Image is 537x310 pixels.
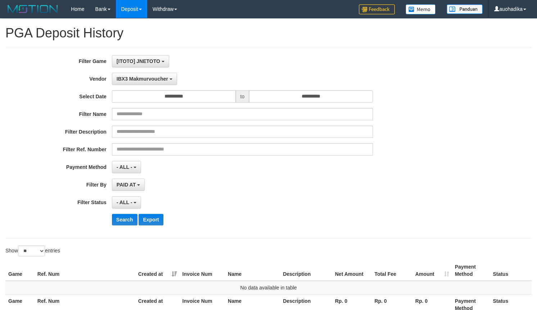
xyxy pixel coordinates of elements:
th: Amount: activate to sort column ascending [412,260,452,281]
th: Status [490,260,532,281]
span: - ALL - [117,199,132,205]
th: Game [5,260,35,281]
th: Created at: activate to sort column ascending [135,260,180,281]
button: Export [139,214,163,225]
button: PAID AT [112,179,145,191]
th: Total Fee [371,260,412,281]
span: [ITOTO] JNETOTO [117,58,160,64]
span: IBX3 Makmurvoucher [117,76,168,82]
button: - ALL - [112,196,141,208]
button: Search [112,214,137,225]
th: Name [225,260,280,281]
h1: PGA Deposit History [5,26,532,40]
th: Net Amount [332,260,372,281]
span: to [236,90,249,103]
th: Payment Method [452,260,490,281]
button: - ALL - [112,161,141,173]
label: Show entries [5,246,60,256]
span: PAID AT [117,182,136,188]
td: No data available in table [5,281,532,295]
select: Showentries [18,246,45,256]
img: Button%20Memo.svg [406,4,436,14]
img: Feedback.jpg [359,4,395,14]
button: IBX3 Makmurvoucher [112,73,177,85]
span: - ALL - [117,164,132,170]
img: panduan.png [447,4,483,14]
th: Description [280,260,332,281]
th: Invoice Num [180,260,225,281]
th: Ref. Num [35,260,135,281]
img: MOTION_logo.png [5,4,60,14]
button: [ITOTO] JNETOTO [112,55,169,67]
